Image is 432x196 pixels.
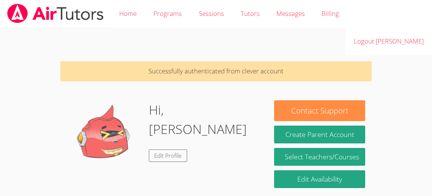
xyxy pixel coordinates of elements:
[274,148,365,166] a: Select Teachers/Courses
[274,126,365,143] button: Create Parent Account
[345,28,432,55] a: Logout [PERSON_NAME]
[274,100,365,121] button: Contact Support
[6,4,104,23] img: airtutors_banner-c4298cdbf04f3fff15de1276eac7730deb9818008684d7c2e4769d2f7ddbe033.png
[60,61,371,81] p: Successfully authenticated from clever account
[67,100,143,176] img: default.png
[149,149,188,162] a: Edit Profile
[276,9,305,18] span: Messages
[149,100,262,139] h1: Hi, [PERSON_NAME]
[274,170,365,188] a: Edit Availability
